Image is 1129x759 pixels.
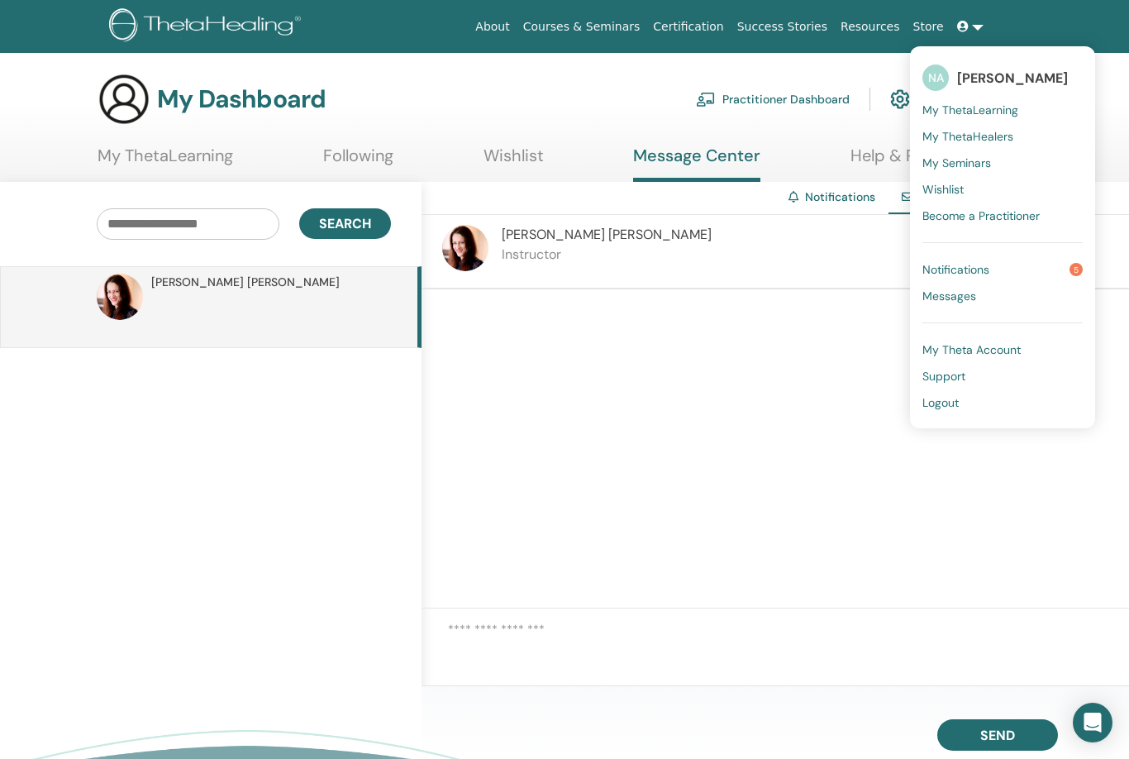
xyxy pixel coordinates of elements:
[890,85,910,113] img: cog.svg
[97,274,143,320] img: default.jpg
[696,81,850,117] a: Practitioner Dashboard
[980,727,1015,744] span: Send
[646,12,730,42] a: Certification
[469,12,516,42] a: About
[922,176,1083,203] a: Wishlist
[922,59,1083,97] a: NA[PERSON_NAME]
[323,146,393,178] a: Following
[922,123,1083,150] a: My ThetaHealers
[1069,263,1083,276] span: 5
[922,262,989,277] span: Notifications
[922,256,1083,283] a: Notifications5
[922,103,1018,117] span: My ThetaLearning
[922,97,1083,123] a: My ThetaLearning
[922,395,959,410] span: Logout
[922,203,1083,229] a: Become a Practitioner
[937,719,1058,751] button: Send
[907,12,950,42] a: Store
[922,289,976,303] span: Messages
[109,8,307,45] img: logo.png
[922,389,1083,416] a: Logout
[922,337,1083,363] a: My Theta Account
[151,274,340,291] span: [PERSON_NAME] [PERSON_NAME]
[957,69,1068,87] span: [PERSON_NAME]
[319,215,371,232] span: Search
[890,81,982,117] a: My Account
[922,283,1083,309] a: Messages
[98,73,150,126] img: generic-user-icon.jpg
[805,189,875,204] a: Notifications
[502,226,712,243] span: [PERSON_NAME] [PERSON_NAME]
[922,155,991,170] span: My Seminars
[922,369,965,384] span: Support
[502,245,712,265] p: Instructor
[484,146,544,178] a: Wishlist
[922,208,1040,223] span: Become a Practitioner
[442,225,488,271] img: default.jpg
[98,146,233,178] a: My ThetaLearning
[922,64,949,91] span: NA
[922,342,1021,357] span: My Theta Account
[731,12,834,42] a: Success Stories
[157,84,326,114] h3: My Dashboard
[633,146,760,182] a: Message Center
[299,208,391,239] button: Search
[1073,703,1112,742] div: Open Intercom Messenger
[922,150,1083,176] a: My Seminars
[850,146,984,178] a: Help & Resources
[517,12,647,42] a: Courses & Seminars
[834,12,907,42] a: Resources
[922,363,1083,389] a: Support
[922,129,1013,144] span: My ThetaHealers
[922,182,964,197] span: Wishlist
[696,92,716,107] img: chalkboard-teacher.svg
